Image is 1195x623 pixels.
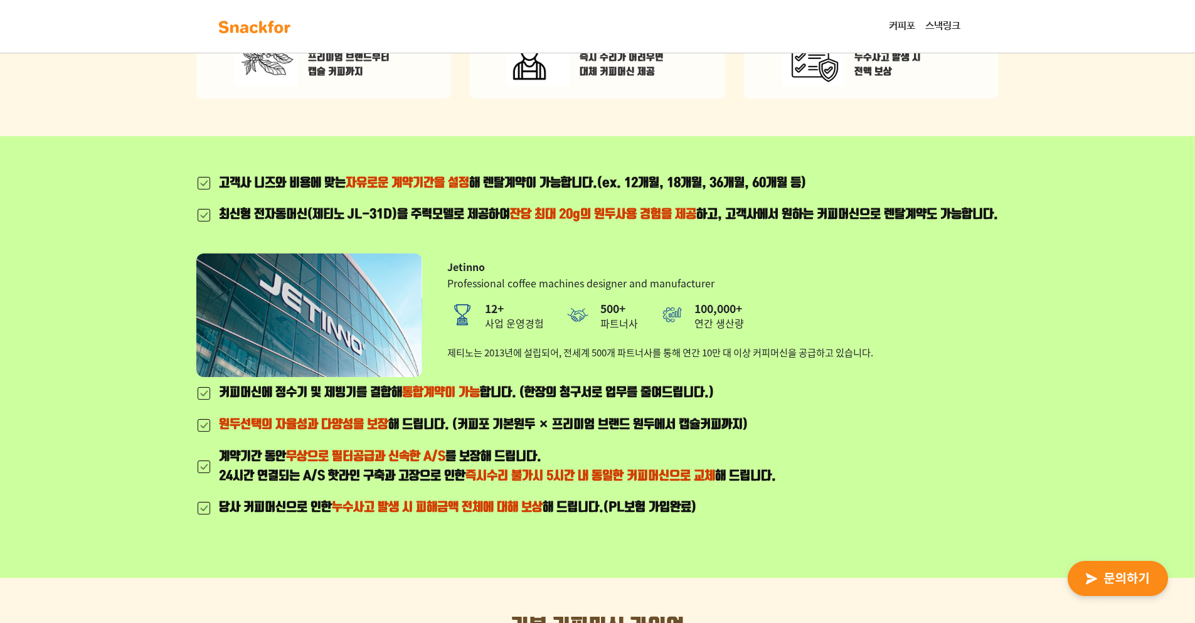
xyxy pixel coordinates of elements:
[580,51,688,80] p: 즉시 수리가 어려우면 대체 커피머신 제공
[196,176,211,191] img: 체크
[854,51,961,80] p: 누수사고 발생 시 전액 보상
[196,208,211,223] img: 체크
[782,23,844,86] img: 보험
[507,23,570,86] img: A/S
[196,253,422,377] img: Jetinno 건물
[332,500,543,515] span: 누수사고 발생 시 피해금액 전체에 대해 보상
[196,459,211,474] img: 체크
[563,301,593,331] img: 파트너사
[115,417,130,427] span: 대화
[884,14,920,39] a: 커피포
[402,385,480,400] span: 통합계약이 가능
[83,398,162,429] a: 대화
[219,447,776,486] div: 계약기간 동안 를 보장해 드립니다. 24시간 연결되는 A/S 핫라인 구축과 고장으로 인한 해 드립니다.
[162,398,241,429] a: 설정
[219,174,998,193] div: 고객사 니즈와 비용에 맞는 해 렌탈계약이 가능합니다.
[447,346,873,360] p: 제티노는 2013년에 설립되어, 전세계 500개 파트너사를 통해 연간 10만 대 이상 커피머신을 공급하고 있습니다.
[4,398,83,429] a: 홈
[920,14,965,39] a: 스낵링크
[235,23,298,86] img: 원두 선택
[447,275,873,290] p: Professional coffee machines designer and manufacturer
[215,17,294,37] img: background-main-color.svg
[447,301,477,331] img: 운영경험
[286,449,445,464] span: 무상으로 필터공급과 신속한 A/S
[465,469,715,484] span: 즉시수리 불가시 5시간 내 동일한 커피머신으로 교체
[657,301,687,331] img: 연간 생산량
[219,383,776,403] div: 커피머신에 정수기 및 제빙기를 결합해 합니다. (한장의 청구서로 업무를 줄여드립니다.)
[346,176,469,191] span: 자유로운 계약기간을 설정
[219,417,388,432] span: 원두선택의 자율성과 다양성을 보장
[447,261,873,273] h3: Jetinno
[219,498,776,518] div: 당사 커피머신으로 인한 해 드립니다.(PL보험 가입완료)
[597,176,806,191] span: (ex. 12개월, 18개월, 36개월, 60개월 등)
[219,415,776,435] div: 해 드립니다. (커피포 기본원두 × 프리미엄 브랜드 원두에서 캡슐커피까지)
[196,501,211,516] img: 체크
[196,418,211,433] img: 체크
[194,417,209,427] span: 설정
[485,301,544,317] strong: 12+
[196,386,211,401] img: 체크
[694,301,744,317] strong: 100,000+
[40,417,47,427] span: 홈
[600,301,638,317] strong: 500+
[694,301,744,331] div: 연간 생산량
[600,301,638,331] div: 파트너사
[485,301,544,331] div: 사업 운영경험
[510,207,696,222] span: 잔당 최대 20g의 원두사용 경험을 제공
[219,205,998,225] div: 최신형 전자동머신(제티노 JL-31D)을 주력모델로 제공하여 하고, 고객사에서 원하는 커피머신으로 렌탈계약도 가능합니다.
[308,51,412,80] p: 프리미엄 브랜드부터 캡슐 커피까지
